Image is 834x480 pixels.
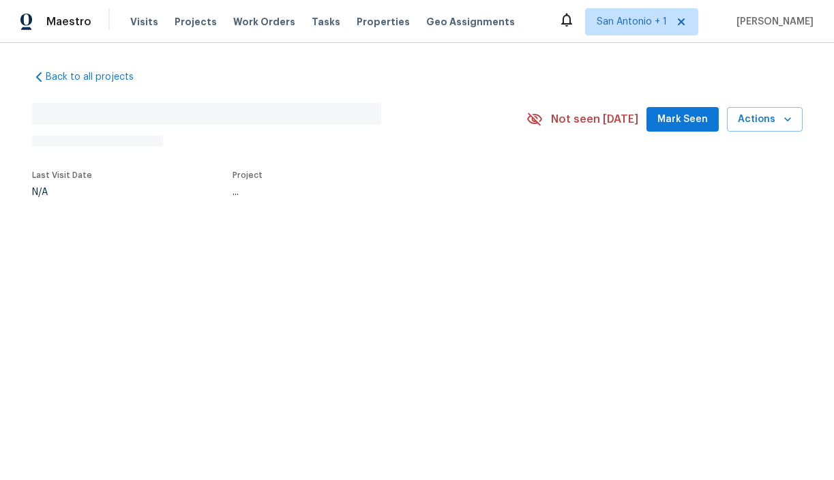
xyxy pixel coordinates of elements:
span: Mark Seen [657,111,708,128]
span: Last Visit Date [32,171,92,179]
span: [PERSON_NAME] [731,15,814,29]
span: Projects [175,15,217,29]
button: Mark Seen [646,107,719,132]
span: Work Orders [233,15,295,29]
a: Back to all projects [32,70,163,84]
span: San Antonio + 1 [597,15,667,29]
div: N/A [32,187,92,197]
span: Maestro [46,15,91,29]
span: Not seen [DATE] [551,112,638,126]
div: ... [233,187,494,197]
span: Properties [357,15,410,29]
button: Actions [727,107,803,132]
span: Tasks [312,17,340,27]
span: Geo Assignments [426,15,515,29]
span: Visits [130,15,158,29]
span: Actions [738,111,792,128]
span: Project [233,171,263,179]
